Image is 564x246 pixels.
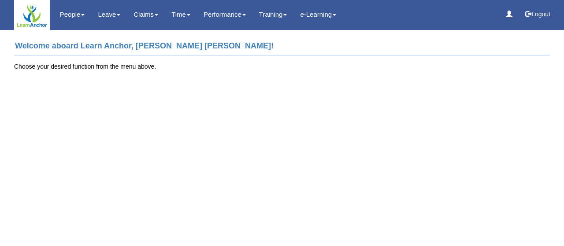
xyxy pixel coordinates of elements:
[300,4,336,25] a: e-Learning
[60,4,85,25] a: People
[171,4,190,25] a: Time
[134,4,158,25] a: Claims
[14,62,550,71] p: Choose your desired function from the menu above.
[14,37,550,55] h4: Welcome aboard Learn Anchor, [PERSON_NAME] [PERSON_NAME]!
[259,4,287,25] a: Training
[16,3,48,28] img: logo.PNG
[519,4,557,25] button: Logout
[98,4,120,25] a: Leave
[204,4,246,25] a: Performance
